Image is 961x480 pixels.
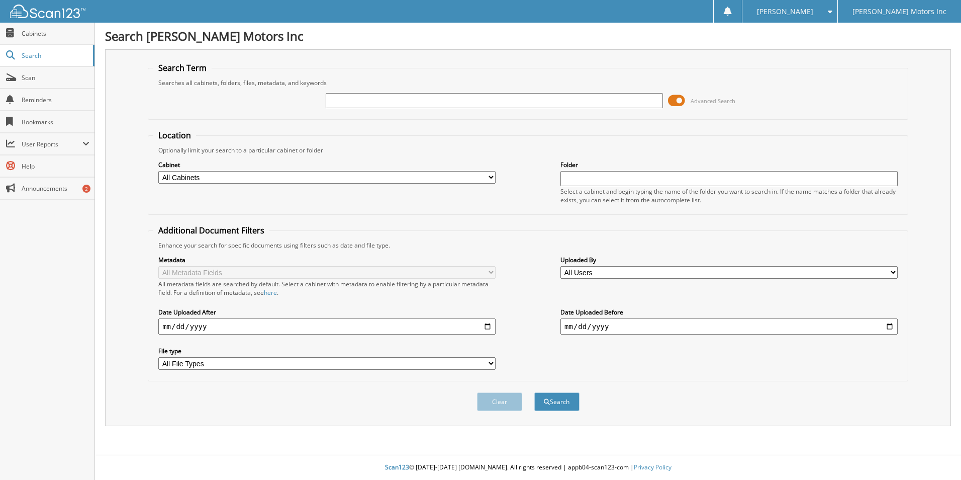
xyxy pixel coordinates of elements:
[95,455,961,480] div: © [DATE]-[DATE] [DOMAIN_NAME]. All rights reserved | appb04-scan123-com |
[153,241,903,250] div: Enhance your search for specific documents using filters such as date and file type.
[560,187,898,204] div: Select a cabinet and begin typing the name of the folder you want to search in. If the name match...
[22,73,89,82] span: Scan
[757,9,813,15] span: [PERSON_NAME]
[22,51,88,60] span: Search
[264,288,277,297] a: here
[560,308,898,316] label: Date Uploaded Before
[158,308,496,316] label: Date Uploaded After
[158,347,496,355] label: File type
[153,78,903,87] div: Searches all cabinets, folders, files, metadata, and keywords
[22,140,82,148] span: User Reports
[22,162,89,171] span: Help
[158,318,496,335] input: start
[153,130,196,141] legend: Location
[22,29,89,38] span: Cabinets
[691,97,735,105] span: Advanced Search
[10,5,85,18] img: scan123-logo-white.svg
[560,318,898,335] input: end
[22,118,89,126] span: Bookmarks
[477,392,522,411] button: Clear
[560,256,898,264] label: Uploaded By
[82,185,90,193] div: 2
[105,28,951,44] h1: Search [PERSON_NAME] Motors Inc
[158,256,496,264] label: Metadata
[634,463,671,471] a: Privacy Policy
[158,280,496,297] div: All metadata fields are searched by default. Select a cabinet with metadata to enable filtering b...
[153,225,269,236] legend: Additional Document Filters
[385,463,409,471] span: Scan123
[852,9,946,15] span: [PERSON_NAME] Motors Inc
[22,184,89,193] span: Announcements
[534,392,580,411] button: Search
[560,161,898,169] label: Folder
[158,161,496,169] label: Cabinet
[22,96,89,104] span: Reminders
[153,146,903,154] div: Optionally limit your search to a particular cabinet or folder
[153,62,212,73] legend: Search Term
